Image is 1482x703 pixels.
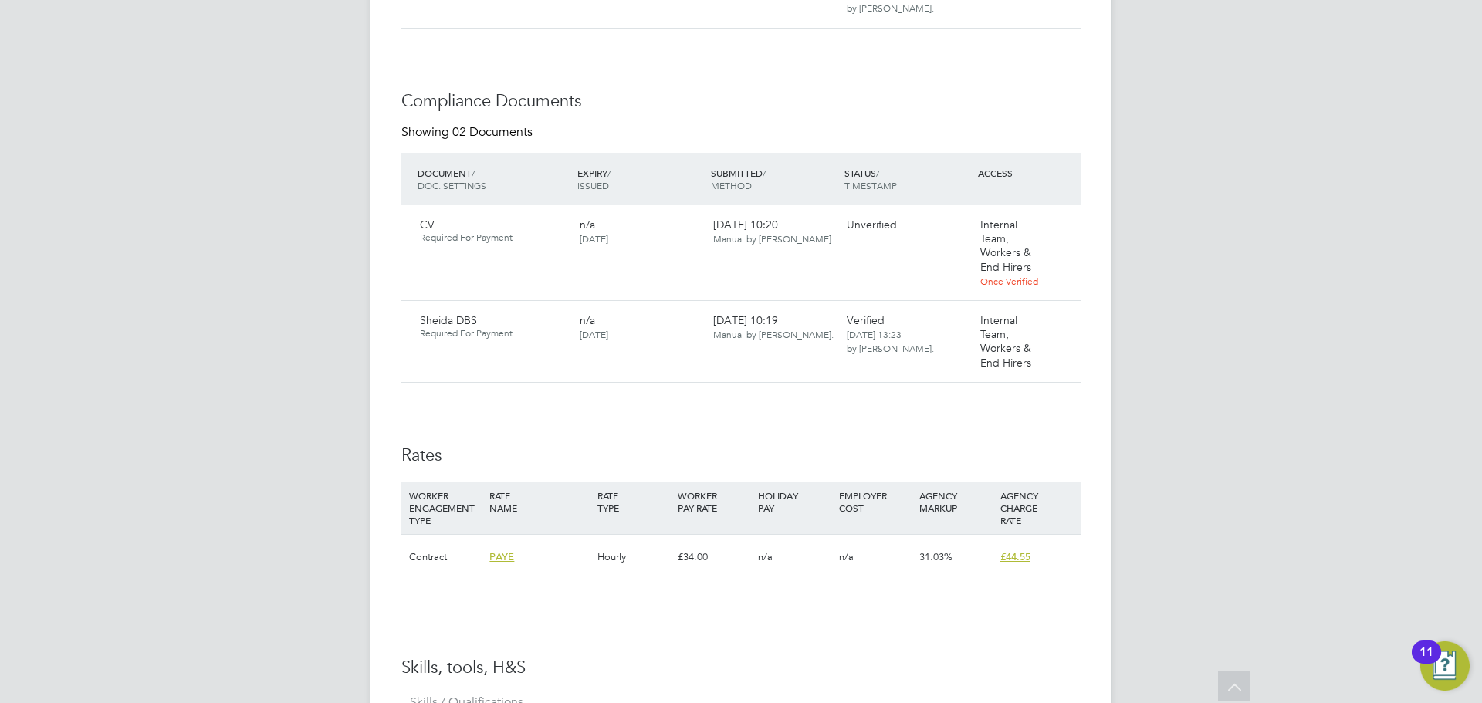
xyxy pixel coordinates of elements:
div: EMPLOYER COST [835,482,915,522]
div: WORKER ENGAGEMENT TYPE [405,482,486,534]
span: Internal Team, Workers & End Hirers [980,313,1031,370]
div: EXPIRY [574,159,707,199]
div: STATUS [841,159,974,199]
h3: Skills, tools, H&S [401,657,1081,679]
div: Contract [405,535,486,580]
span: TIMESTAMP [844,179,897,191]
span: n/a [580,313,595,327]
span: Manual by [PERSON_NAME]. [713,232,834,245]
span: Verified [847,313,885,327]
div: ACCESS [974,159,1081,187]
span: Sheida DBS [420,313,477,327]
span: / [763,167,766,179]
span: DOC. SETTINGS [418,179,486,191]
div: AGENCY CHARGE RATE [996,482,1077,534]
span: [DATE] 13:23 by [PERSON_NAME]. [847,328,934,354]
span: by [PERSON_NAME]. [847,2,934,14]
span: Required For Payment [420,327,567,340]
span: [DATE] 10:20 [713,218,834,245]
span: [DATE] [580,232,608,245]
span: 02 Documents [452,124,533,140]
span: / [607,167,611,179]
span: [DATE] [580,328,608,340]
span: £44.55 [1000,550,1030,563]
button: Open Resource Center, 11 new notifications [1420,641,1470,691]
span: Required For Payment [420,232,567,244]
span: n/a [580,218,595,232]
span: Internal Team, Workers & End Hirers [980,218,1031,274]
div: SUBMITTED [707,159,841,199]
span: [DATE] 10:19 [713,313,834,341]
div: RATE TYPE [594,482,674,522]
h3: Compliance Documents [401,90,1081,113]
div: Showing [401,124,536,140]
h3: Rates [401,444,1081,467]
div: RATE NAME [486,482,593,522]
span: / [472,167,475,179]
span: / [876,167,879,179]
div: 11 [1419,652,1433,672]
div: £34.00 [674,535,754,580]
div: AGENCY MARKUP [915,482,996,522]
span: Manual by [PERSON_NAME]. [713,328,834,340]
span: ISSUED [577,179,609,191]
span: Once Verified [980,275,1038,287]
span: 31.03% [919,550,952,563]
span: n/a [839,550,854,563]
div: Hourly [594,535,674,580]
div: WORKER PAY RATE [674,482,754,522]
span: METHOD [711,179,752,191]
div: DOCUMENT [414,159,574,199]
span: CV [420,218,435,232]
div: HOLIDAY PAY [754,482,834,522]
span: PAYE [489,550,514,563]
span: n/a [758,550,773,563]
span: Unverified [847,218,897,232]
